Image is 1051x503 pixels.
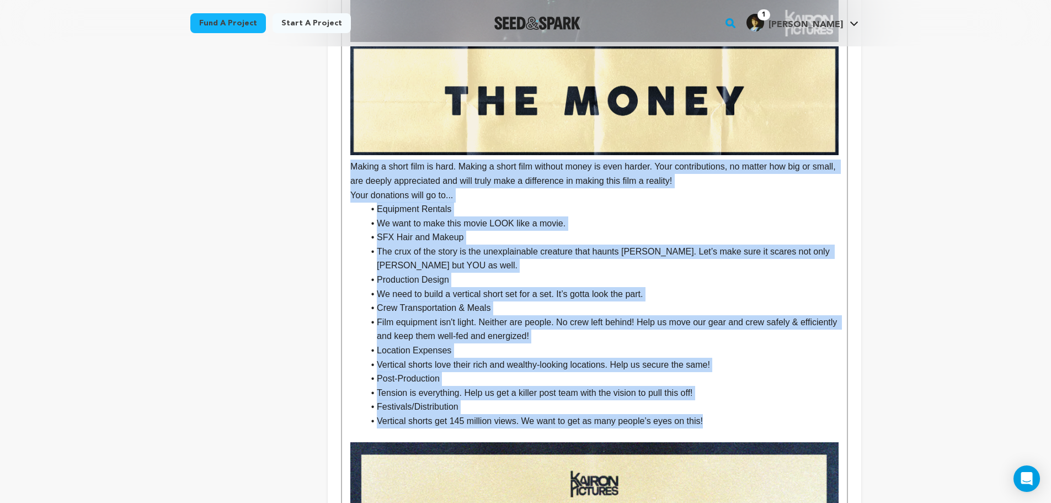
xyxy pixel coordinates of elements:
img: 1755806766-The%20Money.png [350,46,838,156]
li: The crux of the story is the unexplainable creature that haunts [PERSON_NAME]. Let’s make sure it... [364,245,838,273]
li: Tension is everything. Help us get a killer post team with the vision to pull this off! [364,386,838,400]
li: SFX Hair and Makeup [364,230,838,245]
img: Keith%20Headshot.v1%20%281%29.jpg [746,14,764,31]
li: Vertical shorts love their rich and wealthy-looking locations. Help us secure the same! [364,358,838,372]
span: [PERSON_NAME] [769,20,843,29]
li: Film equipment isn't light. Neither are people. No crew left behind! Help us move our gear and cr... [364,315,838,343]
a: Fund a project [190,13,266,33]
div: Open Intercom Messenger [1013,465,1040,492]
span: 1 [757,9,770,20]
span: Keith L.'s Profile [744,12,861,35]
p: Making a short film is hard. Making a short film without money is even harder. Your contributions... [350,160,838,188]
a: Seed&Spark Homepage [494,17,581,30]
a: Start a project [273,13,351,33]
li: Festivals/Distribution [364,400,838,414]
img: Seed&Spark Logo Dark Mode [494,17,581,30]
li: Production Design [364,273,838,287]
li: We need to build a vertical short set for a set. It’s gotta look the part. [364,287,838,301]
li: Location Expenses [364,343,838,358]
li: Equipment Rentals [364,202,838,216]
li: Crew Transportation & Meals [364,301,838,315]
li: We want to make this movie LOOK like a movie. [364,216,838,231]
p: Your donations will go to... [350,188,838,203]
li: Vertical shorts get 145 million views. We want to get as many people’s eyes on this! [364,414,838,428]
div: Keith L.'s Profile [746,14,843,31]
a: Keith L.'s Profile [744,12,861,31]
li: Post-Production [364,372,838,386]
